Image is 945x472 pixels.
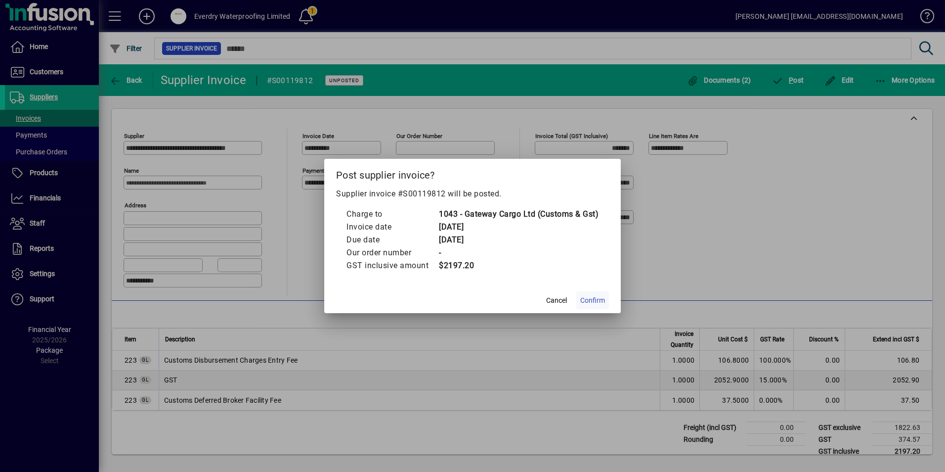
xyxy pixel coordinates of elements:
td: - [438,246,599,259]
td: [DATE] [438,234,599,246]
td: Our order number [346,246,438,259]
td: $2197.20 [438,259,599,272]
span: Confirm [580,295,605,306]
span: Cancel [546,295,567,306]
td: Invoice date [346,221,438,234]
p: Supplier invoice #S00119812 will be posted. [336,188,609,200]
button: Confirm [576,291,609,309]
td: GST inclusive amount [346,259,438,272]
td: [DATE] [438,221,599,234]
button: Cancel [541,291,572,309]
h2: Post supplier invoice? [324,159,621,188]
td: 1043 - Gateway Cargo Ltd (Customs & Gst) [438,208,599,221]
td: Due date [346,234,438,246]
td: Charge to [346,208,438,221]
